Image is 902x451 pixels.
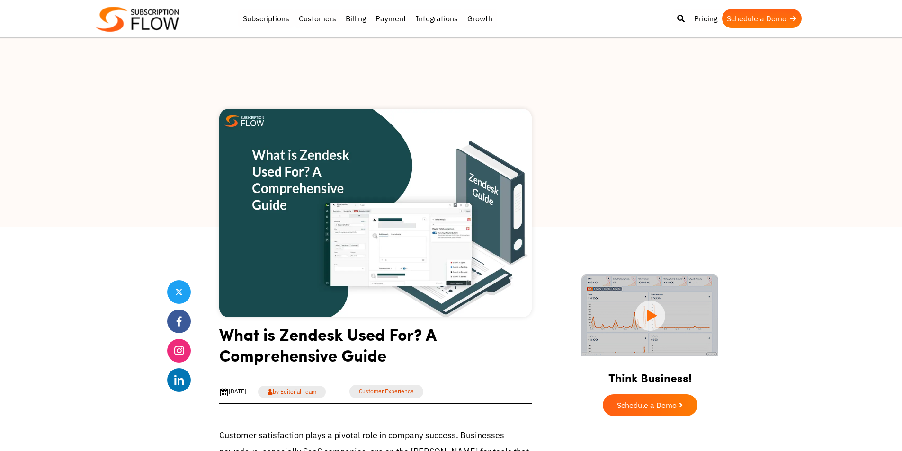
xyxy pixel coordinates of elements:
[411,9,463,28] a: Integrations
[258,386,326,398] a: by Editorial Team
[617,401,677,409] span: Schedule a Demo
[96,7,179,32] img: Subscriptionflow
[219,324,532,372] h1: What is Zendesk Used For? A Comprehensive Guide
[349,385,423,398] a: Customer Experience
[565,359,735,389] h2: Think Business!
[689,9,722,28] a: Pricing
[238,9,294,28] a: Subscriptions
[341,9,371,28] a: Billing
[603,394,697,416] a: Schedule a Demo
[294,9,341,28] a: Customers
[219,109,532,317] img: What is Zendesk Used For A Comprehensive Guide
[463,9,497,28] a: Growth
[722,9,802,28] a: Schedule a Demo
[581,274,718,356] img: intro video
[371,9,411,28] a: Payment
[219,387,246,397] div: [DATE]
